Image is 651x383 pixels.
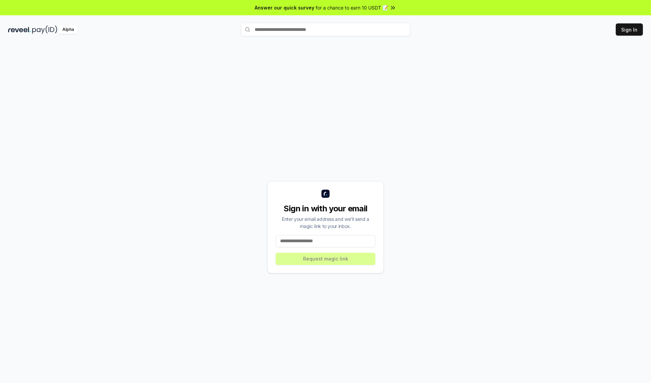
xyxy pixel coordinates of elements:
img: reveel_dark [8,25,31,34]
img: logo_small [321,190,330,198]
span: Answer our quick survey [255,4,314,11]
img: pay_id [32,25,57,34]
div: Sign in with your email [276,203,375,214]
div: Alpha [59,25,78,34]
span: for a chance to earn 10 USDT 📝 [316,4,388,11]
div: Enter your email address and we’ll send a magic link to your inbox. [276,215,375,230]
button: Sign In [616,23,643,36]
